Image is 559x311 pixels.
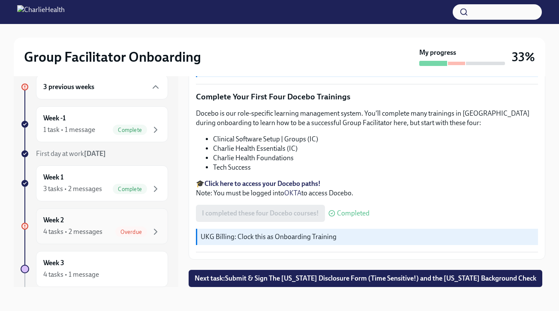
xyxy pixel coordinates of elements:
[213,144,538,153] li: Charlie Health Essentials (IC)
[21,165,168,201] a: Week 13 tasks • 2 messagesComplete
[113,127,147,133] span: Complete
[24,48,201,66] h2: Group Facilitator Onboarding
[21,251,168,287] a: Week 34 tasks • 1 message
[43,82,94,92] h6: 3 previous weeks
[21,106,168,142] a: Week -11 task • 1 messageComplete
[337,210,370,217] span: Completed
[419,48,456,57] strong: My progress
[36,150,106,158] span: First day at work
[21,208,168,244] a: Week 24 tasks • 2 messagesOverdue
[43,258,64,268] h6: Week 3
[43,125,95,135] div: 1 task • 1 message
[115,229,147,235] span: Overdue
[213,163,538,172] li: Tech Success
[201,232,535,242] p: UKG Billing: Clock this as Onboarding Training
[113,186,147,192] span: Complete
[196,179,538,198] p: 🎓 Note: You must be logged into to access Docebo.
[43,215,64,225] h6: Week 2
[196,109,538,128] p: Docebo is our role-specific learning management system. You'll complete many trainings in [GEOGRA...
[213,135,538,144] li: Clinical Software Setup | Groups (IC)
[43,270,99,279] div: 4 tasks • 1 message
[43,114,66,123] h6: Week -1
[512,49,535,65] h3: 33%
[43,173,63,182] h6: Week 1
[36,75,168,99] div: 3 previous weeks
[43,184,102,194] div: 3 tasks • 2 messages
[21,149,168,158] a: First day at work[DATE]
[196,91,538,102] p: Complete Your First Four Docebo Trainings
[213,153,538,163] li: Charlie Health Foundations
[84,150,106,158] strong: [DATE]
[17,5,65,19] img: CharlieHealth
[43,227,102,236] div: 4 tasks • 2 messages
[204,179,321,188] a: Click here to access your Docebo paths!
[195,274,536,283] span: Next task : Submit & Sign The [US_STATE] Disclosure Form (Time Sensitive!) and the [US_STATE] Bac...
[189,270,542,287] button: Next task:Submit & Sign The [US_STATE] Disclosure Form (Time Sensitive!) and the [US_STATE] Backg...
[284,189,301,197] a: OKTA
